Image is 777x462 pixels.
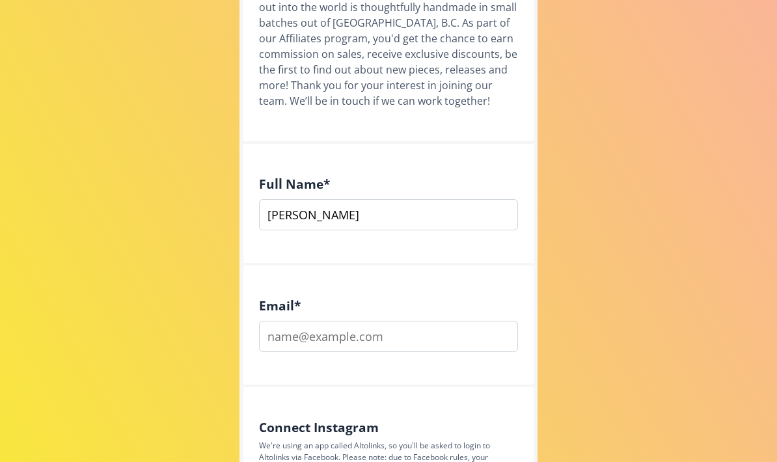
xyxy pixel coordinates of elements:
[259,176,518,191] h4: Full Name *
[259,420,518,435] h4: Connect Instagram
[259,199,518,230] input: Type your full name...
[259,298,518,313] h4: Email *
[259,321,518,352] input: name@example.com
